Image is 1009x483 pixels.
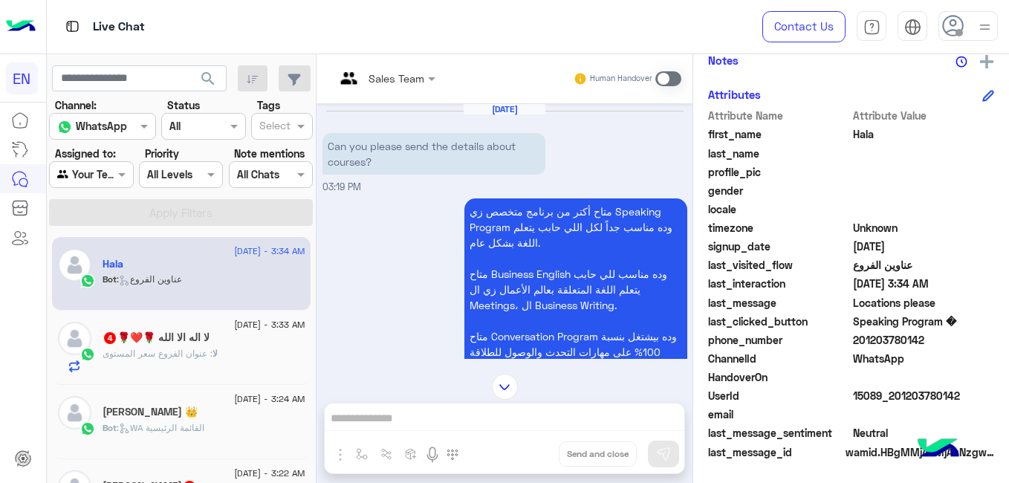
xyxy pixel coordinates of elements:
[708,220,850,236] span: timezone
[559,441,637,467] button: Send and close
[904,19,921,36] img: tab
[853,183,995,198] span: null
[80,273,95,288] img: WhatsApp
[708,146,850,161] span: last_name
[492,374,518,400] img: scroll
[708,183,850,198] span: gender
[212,348,218,359] span: لا
[708,351,850,366] span: ChannelId
[853,425,995,441] span: 0
[257,117,291,137] div: Select
[49,199,313,226] button: Apply Filters
[6,62,38,94] div: EN
[103,406,198,418] h5: mohamed abo Elmajd 👑
[234,392,305,406] span: [DATE] - 3:24 AM
[234,467,305,480] span: [DATE] - 3:22 AM
[708,406,850,422] span: email
[708,369,850,385] span: HandoverOn
[322,181,361,192] span: 03:19 PM
[956,56,967,68] img: notes
[6,11,36,42] img: Logo
[980,55,993,68] img: add
[145,146,179,161] label: Priority
[257,97,280,113] label: Tags
[853,295,995,311] span: Locations please
[234,244,305,258] span: [DATE] - 3:34 AM
[80,421,95,436] img: WhatsApp
[708,295,850,311] span: last_message
[708,444,843,460] span: last_message_id
[708,314,850,329] span: last_clicked_button
[58,396,91,429] img: defaultAdmin.png
[55,146,116,161] label: Assigned to:
[708,257,850,273] span: last_visited_flow
[708,54,739,67] h6: Notes
[708,239,850,254] span: signup_date
[80,347,95,362] img: WhatsApp
[976,18,994,36] img: profile
[63,17,82,36] img: tab
[853,239,995,254] span: 2025-07-23T22:19:56.415Z
[708,388,850,403] span: UserId
[104,332,116,344] span: 4
[103,422,117,433] span: Bot
[853,126,995,142] span: Hala
[234,146,305,161] label: Note mentions
[853,276,995,291] span: 2025-08-11T10:34:06.5Z
[853,388,995,403] span: 15089_201203780142
[853,257,995,273] span: عناوين الفروع
[103,273,117,285] span: Bot
[853,369,995,385] span: null
[117,422,204,433] span: : WA القائمة الرئيسية
[912,424,964,476] img: hulul-logo.png
[853,314,995,329] span: Speaking Program �
[708,108,850,123] span: Attribute Name
[190,65,227,97] button: search
[853,332,995,348] span: 201203780142
[708,126,850,142] span: first_name
[708,88,761,101] h6: Attributes
[708,276,850,291] span: last_interaction
[167,97,200,113] label: Status
[103,331,210,344] h5: لا اله الا الله 🌹❤️🌹
[58,248,91,282] img: defaultAdmin.png
[853,220,995,236] span: Unknown
[708,201,850,217] span: locale
[322,133,545,175] p: 23/7/2025, 3:19 PM
[846,444,994,460] span: wamid.HBgMMjAxMjAzNzgwMTQyFQIAEhgUM0E0OTgwMUE3NjU1NjM5MkQyODMA
[55,97,97,113] label: Channel:
[857,11,886,42] a: tab
[590,73,652,85] small: Human Handover
[853,201,995,217] span: null
[853,108,995,123] span: Attribute Value
[103,348,212,359] span: عنوان الفروع سعر المستوى
[103,258,123,270] h5: Hala
[234,318,305,331] span: [DATE] - 3:33 AM
[117,273,182,285] span: : عناوين الفروع
[93,17,145,37] p: Live Chat
[708,164,850,180] span: profile_pic
[762,11,846,42] a: Contact Us
[58,322,91,355] img: defaultAdmin.png
[708,332,850,348] span: phone_number
[863,19,880,36] img: tab
[708,425,850,441] span: last_message_sentiment
[853,351,995,366] span: 2
[853,406,995,422] span: null
[464,104,545,114] h6: [DATE]
[199,70,217,88] span: search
